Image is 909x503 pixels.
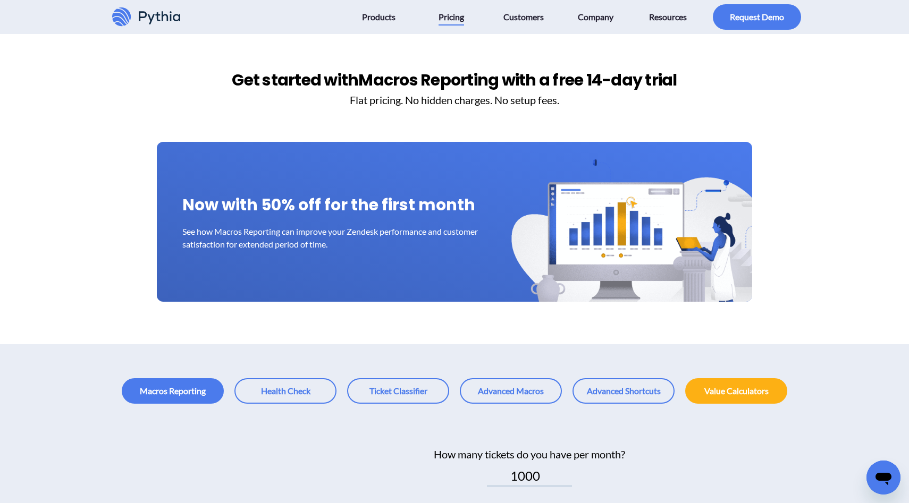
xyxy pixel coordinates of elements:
[362,8,395,25] span: Products
[649,8,687,25] span: Resources
[321,446,737,462] div: How many tickets do you have per month?
[182,193,727,217] h1: Now with 50% off for the first month
[484,142,803,380] img: Macros Reporting Discount Banner
[503,8,544,25] span: Customers
[866,461,900,495] iframe: Button to launch messaging window
[439,8,464,25] span: Pricing
[182,225,489,251] p: See how Macros Reporting can improve your Zendesk performance and customer satisfaction for exten...
[578,8,613,25] span: Company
